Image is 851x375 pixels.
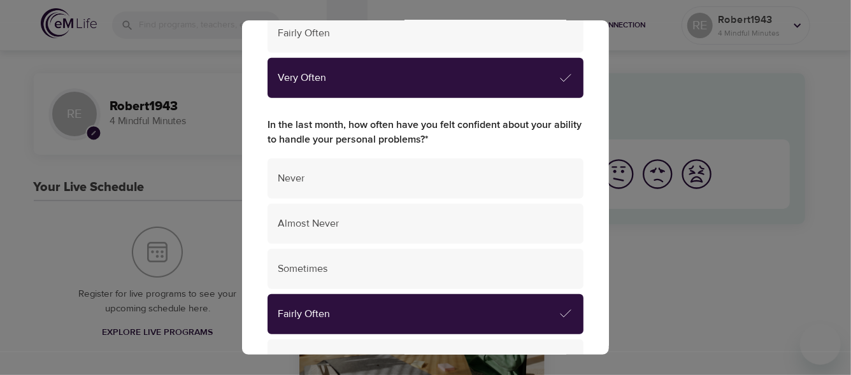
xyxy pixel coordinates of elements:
span: Fairly Often [278,26,573,41]
label: In the last month, how often have you felt confident about your ability to handle your personal p... [268,118,583,147]
span: Fairly Often [278,307,558,322]
span: Sometimes [278,262,573,276]
span: Almost Never [278,216,573,231]
span: Very Often [278,352,573,367]
span: Very Often [278,71,558,85]
span: Never [278,171,573,186]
